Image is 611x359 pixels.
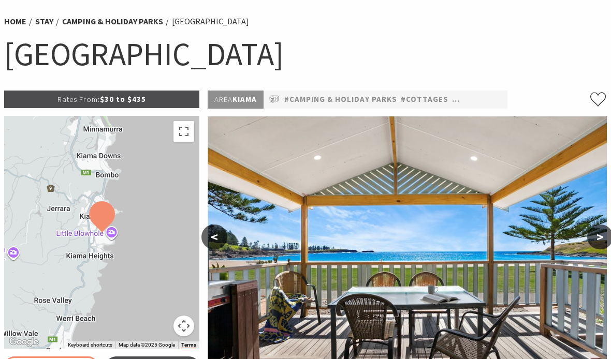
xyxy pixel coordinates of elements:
a: Click to see this area on Google Maps [7,335,41,349]
a: Terms (opens in new tab) [181,342,196,348]
p: Kiama [208,91,264,109]
p: $30 to $435 [4,91,199,108]
h1: [GEOGRAPHIC_DATA] [4,34,607,75]
button: Toggle fullscreen view [173,121,194,142]
a: Stay [35,16,53,27]
button: Map camera controls [173,316,194,336]
a: Home [4,16,26,27]
a: #Cottages [401,93,448,106]
span: Map data ©2025 Google [119,342,175,348]
button: Keyboard shortcuts [68,341,112,349]
span: Area [214,94,232,104]
li: [GEOGRAPHIC_DATA] [172,15,249,28]
a: Camping & Holiday Parks [62,16,163,27]
img: Google [7,335,41,349]
button: < [201,225,227,249]
a: #Pet Friendly [452,93,512,106]
a: #Camping & Holiday Parks [284,93,397,106]
span: Rates From: [57,94,100,104]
